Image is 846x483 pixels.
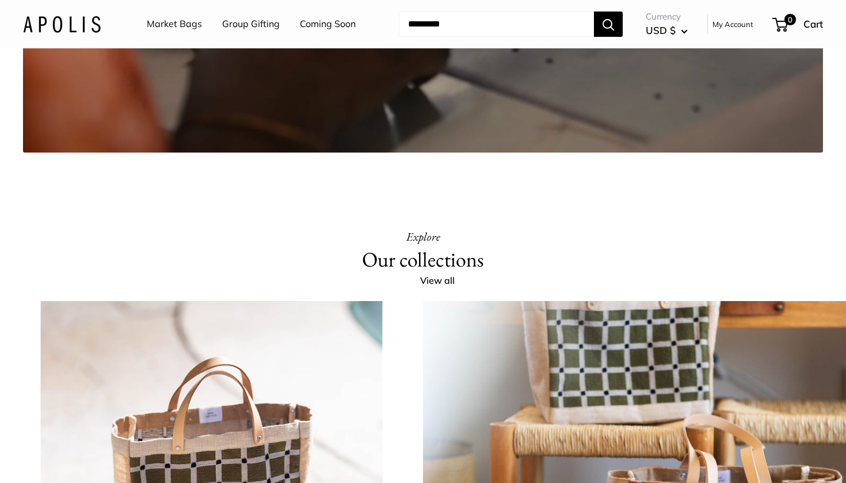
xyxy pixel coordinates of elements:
img: Apolis [23,16,101,32]
input: Search... [399,12,594,37]
a: 0 Cart [773,15,823,33]
h2: Our collections [362,247,484,272]
button: Search [594,12,623,37]
a: Group Gifting [222,16,280,33]
a: Market Bags [147,16,202,33]
h3: Explore [406,226,440,247]
span: USD $ [646,24,676,36]
span: Cart [803,18,823,30]
a: View all [420,272,467,290]
span: Currency [646,9,688,25]
a: Coming Soon [300,16,356,33]
span: 0 [784,14,796,25]
button: USD $ [646,21,688,40]
a: My Account [712,17,753,31]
